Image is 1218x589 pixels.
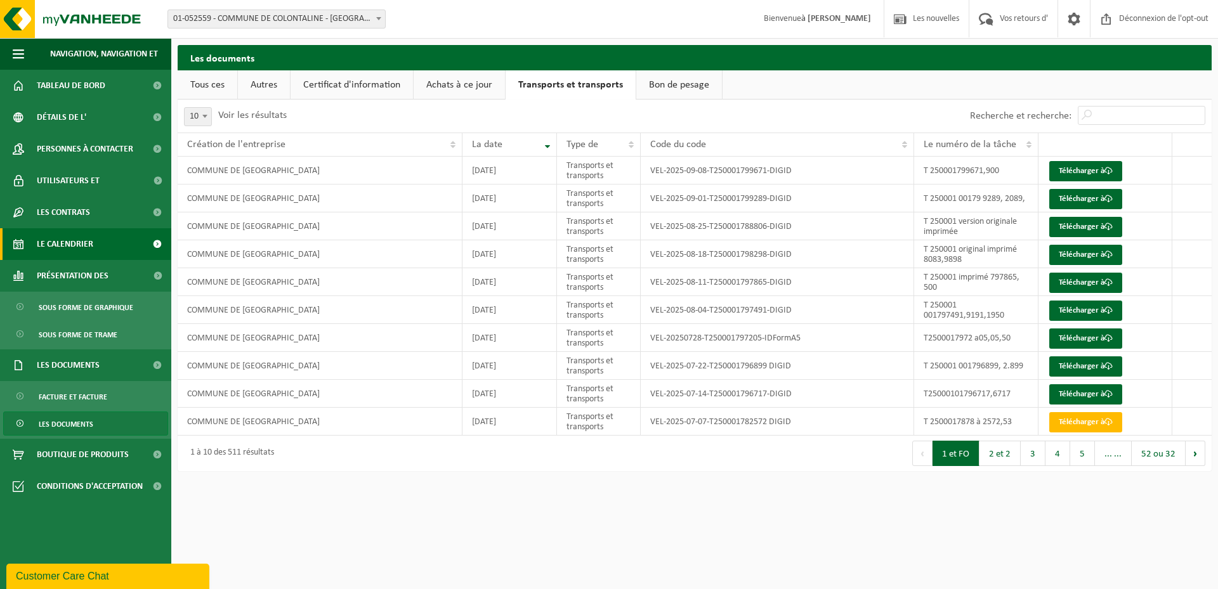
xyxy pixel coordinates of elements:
[1049,189,1122,209] a: Télécharger à
[414,70,505,100] a: Achats à ce jour
[1049,301,1122,321] a: Télécharger à
[914,324,1038,352] td: T2500017972 a05,05,50
[462,157,557,184] td: [DATE]
[291,70,413,100] a: Certificat d'information
[557,184,641,212] td: Transports et transports
[178,380,462,408] td: COMMUNE DE [GEOGRAPHIC_DATA]
[178,70,237,100] a: Tous ces
[970,111,1071,121] label: Recherche et recherche:
[3,295,168,319] a: Sous forme de graphique
[801,14,871,23] strong: à [PERSON_NAME]
[914,296,1038,324] td: T 250001 001797491,9191,1950
[178,212,462,240] td: COMMUNE DE [GEOGRAPHIC_DATA]
[6,561,212,589] iframe: chat widget
[1095,441,1132,466] span: ... ...
[462,240,557,268] td: [DATE]
[1045,441,1070,466] button: 4
[178,296,462,324] td: COMMUNE DE [GEOGRAPHIC_DATA]
[1049,245,1122,265] a: Télécharger à
[924,139,1016,150] span: Le numéro de la tâche
[37,165,145,197] span: Utilisateurs et utilisateurs
[184,107,212,126] span: 10
[37,439,129,470] span: Boutique de produits
[641,240,914,268] td: VEL-2025-08-18-T250001798298-DIGID
[650,139,706,150] span: Code du code
[1049,161,1122,181] a: Télécharger à
[39,323,117,347] span: Sous forme de trame
[3,411,168,436] a: Les documents
[178,157,462,184] td: COMMUNE DE [GEOGRAPHIC_DATA]
[1049,356,1122,377] a: Télécharger à
[914,352,1038,380] td: T 250001 001796899, 2.899
[557,268,641,296] td: Transports et transports
[641,408,914,436] td: VEL-2025-07-07-T250001782572 DIGID
[37,228,93,260] span: Le calendrier
[3,384,168,408] a: Facture et facture
[912,441,933,466] button: Précédent
[641,157,914,184] td: VEL-2025-09-08-T250001799671-DIGID
[37,38,171,70] span: Navigation, navigation et navigation
[238,70,290,100] a: Autres
[1049,412,1122,432] a: Télécharger à
[37,101,86,133] span: Détails de l'
[178,268,462,296] td: COMMUNE DE [GEOGRAPHIC_DATA]
[37,197,90,228] span: Les contrats
[462,408,557,436] td: [DATE]
[641,380,914,408] td: VEL-2025-07-14-T250001796717-DIGID
[914,157,1038,184] td: T 250001799671,900
[641,212,914,240] td: VEL-2025-08-25-T250001788806-DIGID
[641,296,914,324] td: VEL-2025-08-04-T250001797491-DIGID
[557,324,641,352] td: Transports et transports
[914,212,1038,240] td: T 250001 version originale imprimée
[184,442,274,465] div: 1 à 10 des 511 résultats
[1021,441,1045,466] button: 3
[636,70,722,100] a: Bon de pesage
[178,240,462,268] td: COMMUNE DE [GEOGRAPHIC_DATA]
[37,260,144,292] span: Présentation des rapports
[462,268,557,296] td: [DATE]
[914,268,1038,296] td: T 250001 imprimé 797865, 500
[218,110,287,120] label: Voir les résultats
[39,295,133,320] span: Sous forme de graphique
[641,184,914,212] td: VEL-2025-09-01-T250001799289-DIGID
[914,184,1038,212] td: T 250001 00179 9289, 2089,
[914,380,1038,408] td: T25000101796717,6717
[168,10,385,28] span: 01-052559 - COMMUNE DE COLONTALINE - COLFONTAINE
[178,408,462,436] td: COMMUNE DE [GEOGRAPHIC_DATA]
[1070,441,1095,466] button: 5
[914,240,1038,268] td: T 250001 original imprimé 8083,9898
[167,10,386,29] span: 01-052559 - COMMUNE DE COLONTALINE - COLFONTAINE
[37,133,133,165] span: Personnes à contacter
[39,412,93,436] span: Les documents
[178,184,462,212] td: COMMUNE DE [GEOGRAPHIC_DATA]
[933,441,979,466] button: 1 et FO
[1049,328,1122,349] a: Télécharger à
[462,184,557,212] td: [DATE]
[39,385,107,409] span: Facture et facture
[462,296,557,324] td: [DATE]
[557,157,641,184] td: Transports et transports
[979,441,1021,466] button: 2 et 2
[566,139,598,150] span: Type de
[1049,273,1122,293] a: Télécharger à
[462,352,557,380] td: [DATE]
[462,212,557,240] td: [DATE]
[1186,441,1205,466] button: Prochaine étape après
[557,296,641,324] td: Transports et transports
[506,70,636,100] a: Transports et transports
[472,139,502,150] span: La date
[178,352,462,380] td: COMMUNE DE [GEOGRAPHIC_DATA]
[557,212,641,240] td: Transports et transports
[37,470,143,502] span: Conditions d'acceptation
[641,268,914,296] td: VEL-2025-08-11-T250001797865-DIGID
[178,45,1212,70] h2: Les documents
[3,322,168,346] a: Sous forme de trame
[462,380,557,408] td: [DATE]
[1049,384,1122,405] a: Télécharger à
[557,352,641,380] td: Transports et transports
[557,408,641,436] td: Transports et transports
[914,408,1038,436] td: T 2500017878 à 2572,53
[37,349,100,381] span: Les documents
[178,324,462,352] td: COMMUNE DE [GEOGRAPHIC_DATA]
[37,70,105,101] span: Tableau de bord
